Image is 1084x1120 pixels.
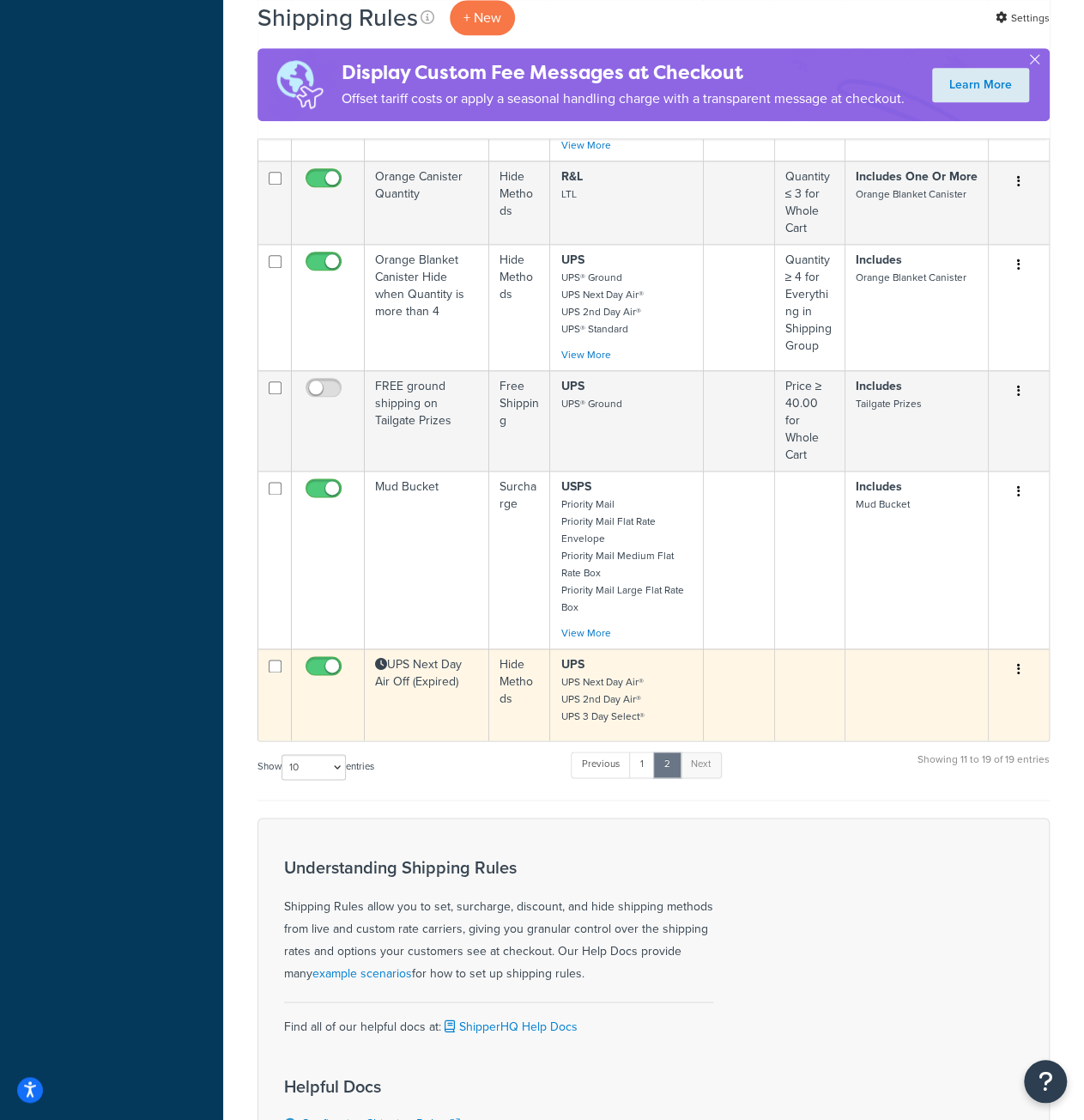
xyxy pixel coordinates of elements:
[282,754,346,780] select: Showentries
[441,1017,578,1035] a: ShipperHQ Help Docs
[856,496,910,512] small: Mud Bucket
[560,625,610,641] a: View More
[284,1076,566,1095] h3: Helpful Docs
[856,396,922,411] small: Tailgate Prizes
[365,244,489,370] td: Orange Blanket Canister Hide when Quantity is more than 4
[653,752,681,777] a: 2
[489,161,551,244] td: Hide Methods
[560,186,576,202] small: LTL
[571,752,631,777] a: Previous
[257,48,342,121] img: duties-banner-06bc72dcb5fe05cb3f9472aba00be2ae8eb53ab6f0d8bb03d382ba314ac3c341.png
[560,251,584,269] strong: UPS
[560,674,644,724] small: UPS Next Day Air® UPS 2nd Day Air® UPS 3 Day Select®
[560,655,584,673] strong: UPS
[365,648,489,740] td: UPS Next Day Air Off (Expired)
[489,244,551,370] td: Hide Methods
[342,58,905,87] h4: Display Custom Fee Messages at Checkout
[775,161,845,244] td: Quantity ≤ 3 for Whole Cart
[775,370,845,471] td: Price ≥ 40.00 for Whole Cart
[284,1001,713,1038] div: Find all of our helpful docs at:
[560,137,610,153] a: View More
[856,270,966,285] small: Orange Blanket Canister
[856,186,966,202] small: Orange Blanket Canister
[342,87,905,111] p: Offset tariff costs or apply a seasonal handling charge with a transparent message at checkout.
[775,244,845,370] td: Quantity ≥ 4 for Everything in Shipping Group
[489,370,551,471] td: Free Shipping
[680,752,722,777] a: Next
[312,964,412,982] a: example scenarios
[284,857,713,984] div: Shipping Rules allow you to set, surcharge, discount, and hide shipping methods from live and cus...
[917,750,1050,787] div: Showing 11 to 19 of 19 entries
[560,478,590,496] strong: USPS
[856,478,902,496] strong: Includes
[629,752,655,777] a: 1
[932,68,1029,102] a: Learn More
[856,251,902,269] strong: Includes
[560,496,683,615] small: Priority Mail Priority Mail Flat Rate Envelope Priority Mail Medium Flat Rate Box Priority Mail L...
[560,347,610,362] a: View More
[365,161,489,244] td: Orange Canister Quantity
[1024,1060,1067,1103] button: Open Resource Center
[257,1,418,34] h1: Shipping Rules
[856,377,902,395] strong: Includes
[560,377,584,395] strong: UPS
[365,370,489,471] td: FREE ground shipping on Tailgate Prizes
[489,471,551,648] td: Surcharge
[257,754,374,780] label: Show entries
[856,167,978,186] strong: Includes One Or More
[560,270,643,337] small: UPS® Ground UPS Next Day Air® UPS 2nd Day Air® UPS® Standard
[284,857,713,876] h3: Understanding Shipping Rules
[560,167,582,186] strong: R&L
[996,6,1050,30] a: Settings
[560,396,621,411] small: UPS® Ground
[365,471,489,648] td: Mud Bucket
[489,648,551,740] td: Hide Methods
